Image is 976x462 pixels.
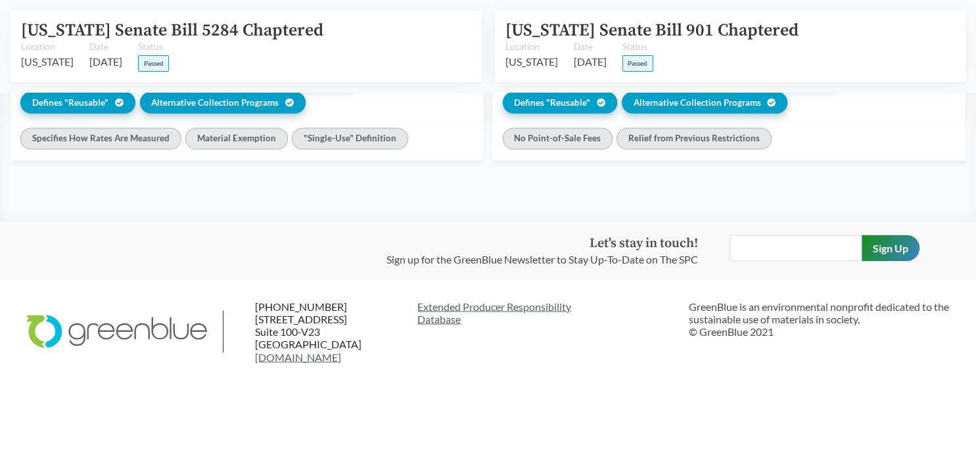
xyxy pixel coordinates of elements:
span: Passed [622,55,653,72]
span: [US_STATE] [21,54,74,70]
span: Status [622,40,653,53]
strong: Let's stay in touch! [590,235,698,251]
div: Material Exemption [185,127,287,149]
a: [US_STATE] Senate Bill 901 Chaptered [505,20,799,41]
span: Passed [138,55,169,72]
p: [PHONE_NUMBER] [STREET_ADDRESS] Suite 100-V23 [GEOGRAPHIC_DATA] [255,300,414,363]
span: Alternative Collection Programs [633,96,760,109]
a: [US_STATE] Senate Bill 5284 Chaptered [21,20,323,41]
a: Extended Producer ResponsibilityDatabase [417,300,678,325]
p: Sign up for the GreenBlue Newsletter to Stay Up-To-Date on The SPC [386,251,698,267]
p: GreenBlue is an environmental nonprofit dedicated to the sustainable use of materials in society.... [689,300,950,338]
span: Alternative Collection Programs [151,96,279,109]
div: Relief from Previous Restrictions [616,127,771,149]
span: Defines "Reusable" [32,96,108,109]
span: Date [574,40,607,53]
span: [DATE] [89,54,122,70]
button: OtherAntitrust ProtectionsNeeds AssessmentStatewide ListDefines "Reusable"Alternative Collection ... [11,40,965,160]
span: Date [89,40,122,53]
span: Status [138,40,169,53]
div: "Single-Use" Definition [292,127,407,149]
span: Location [505,40,558,53]
span: [US_STATE] [505,54,558,70]
input: Sign Up [862,235,919,261]
span: Defines "Reusable" [514,96,590,109]
div: No Point-of-Sale Fees [503,127,613,149]
a: [DOMAIN_NAME] [255,350,341,363]
span: Location [21,40,74,53]
span: [DATE] [574,54,607,70]
div: Specifies How Rates Are Measured [20,127,181,149]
